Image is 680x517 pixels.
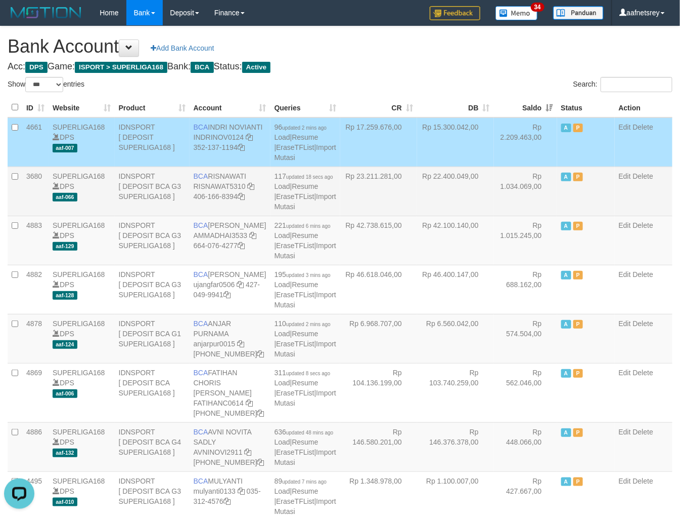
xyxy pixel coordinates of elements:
[417,167,494,216] td: Rp 22.400.049,00
[49,422,115,471] td: DPS
[286,223,331,229] span: updated 6 mins ago
[8,36,672,57] h1: Bank Account
[53,123,105,131] a: SUPERLIGA168
[275,172,333,180] span: 117
[275,242,336,260] a: Import Mutasi
[238,143,245,151] a: Copy 3521371194 to clipboard
[275,369,336,407] span: | | |
[417,314,494,363] td: Rp 6.560.042,00
[276,448,314,456] a: EraseTFList
[275,182,290,190] a: Load
[257,350,264,358] a: Copy 4062281620 to clipboard
[275,448,336,466] a: Import Mutasi
[115,167,190,216] td: IDNSPORT [ DEPOSIT BCA G3 SUPERLIGA168 ]
[573,77,672,92] label: Search:
[257,458,264,466] a: Copy 4062280135 to clipboard
[246,399,253,407] a: Copy FATIHANC0614 to clipboard
[573,320,583,329] span: Paused
[191,62,213,73] span: BCA
[223,291,231,299] a: Copy 4270499941 to clipboard
[275,477,327,485] span: 89
[494,117,557,167] td: Rp 2.209.463,00
[194,369,208,377] span: BCA
[561,369,571,378] span: Active
[275,487,290,495] a: Load
[8,62,672,72] h4: Acc: Game: Bank: Status:
[417,98,494,117] th: DB: activate to sort column ascending
[275,221,336,260] span: | | |
[275,281,290,289] a: Load
[276,340,314,348] a: EraseTFList
[495,6,538,20] img: Button%20Memo.svg
[275,428,334,436] span: 636
[275,231,290,240] a: Load
[292,281,318,289] a: Resume
[53,144,77,152] span: aaf-007
[194,399,244,407] a: FATIHANC0614
[194,320,208,328] span: BCA
[22,167,49,216] td: 3680
[53,193,77,202] span: aaf-066
[238,487,245,495] a: Copy mulyanti0133 to clipboard
[49,98,115,117] th: Website: activate to sort column ascending
[8,77,84,92] label: Show entries
[257,409,264,417] a: Copy 4062281727 to clipboard
[292,182,318,190] a: Resume
[430,6,480,20] img: Feedback.jpg
[292,231,318,240] a: Resume
[190,265,270,314] td: [PERSON_NAME] 427-049-9941
[573,222,583,230] span: Paused
[275,133,290,141] a: Load
[115,422,190,471] td: IDNSPORT [ DEPOSIT BCA G4 SUPERLIGA168 ]
[75,62,167,73] span: ISPORT > SUPERLIGA168
[561,124,571,132] span: Active
[49,167,115,216] td: DPS
[561,428,571,437] span: Active
[340,167,417,216] td: Rp 23.211.281,00
[190,314,270,363] td: ANJAR PURNAMA [PHONE_NUMBER]
[417,363,494,422] td: Rp 103.740.259,00
[561,173,571,181] span: Active
[531,3,545,12] span: 34
[275,389,336,407] a: Import Mutasi
[275,477,336,515] span: | | |
[557,98,615,117] th: Status
[633,369,653,377] a: Delete
[417,265,494,314] td: Rp 46.400.147,00
[194,172,208,180] span: BCA
[194,340,236,348] a: anjarpur0015
[190,363,270,422] td: FATIHAN CHORIS [PERSON_NAME] [PHONE_NUMBER]
[292,487,318,495] a: Resume
[53,320,105,328] a: SUPERLIGA168
[340,265,417,314] td: Rp 46.618.046,00
[115,314,190,363] td: IDNSPORT [ DEPOSIT BCA G1 SUPERLIGA168 ]
[619,428,631,436] a: Edit
[282,479,327,485] span: updated 7 mins ago
[275,123,327,131] span: 96
[619,369,631,377] a: Edit
[49,117,115,167] td: DPS
[144,39,220,57] a: Add Bank Account
[340,422,417,471] td: Rp 146.580.201,00
[275,172,336,211] span: | | |
[276,242,314,250] a: EraseTFList
[53,498,77,506] span: aaf-010
[194,477,208,485] span: BCA
[275,270,331,279] span: 195
[194,123,208,131] span: BCA
[619,320,631,328] a: Edit
[190,98,270,117] th: Account: activate to sort column ascending
[238,242,245,250] a: Copy 6640764277 to clipboard
[275,320,331,328] span: 110
[275,497,336,515] a: Import Mutasi
[190,422,270,471] td: AVNI NOVITA SADLY [PHONE_NUMBER]
[286,371,330,376] span: updated 8 secs ago
[633,477,653,485] a: Delete
[190,167,270,216] td: RISNAWATI 406-166-8394
[22,98,49,117] th: ID: activate to sort column ascending
[292,330,318,338] a: Resume
[275,270,336,309] span: | | |
[275,340,336,358] a: Import Mutasi
[619,477,631,485] a: Edit
[190,216,270,265] td: [PERSON_NAME] 664-076-4277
